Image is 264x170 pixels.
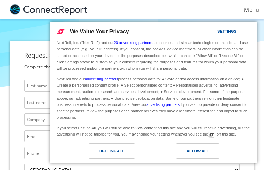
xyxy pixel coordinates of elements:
[146,102,180,107] a: advertising partners
[85,77,118,81] a: advertising partners
[99,147,124,155] div: Decline All
[217,28,236,35] div: Settings
[154,143,253,162] a: Allow All
[24,113,240,126] input: Company
[54,143,154,162] a: Decline All
[205,26,222,39] a: Settings
[24,50,240,60] div: Request a
[24,97,240,109] input: Last name
[55,39,252,72] div: NextRoll, Inc. ("NextRoll") and our use cookies and similar technologies on this site and use per...
[55,123,252,138] div: If you select Decline All, you will still be able to view content on this site and you will still...
[24,130,240,142] input: Email
[24,147,240,159] input: Phone
[24,80,240,92] input: First name
[235,6,259,13] div: Menu
[55,74,252,121] div: NextRoll and our process personal data to: ● Store and/or access information on a device; ● Creat...
[24,63,240,70] div: Complete the form below and someone from our team will be in touch shortly
[70,29,129,34] span: We Value Your Privacy
[187,147,209,155] div: Allow All
[114,41,153,45] a: 20 advertising partners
